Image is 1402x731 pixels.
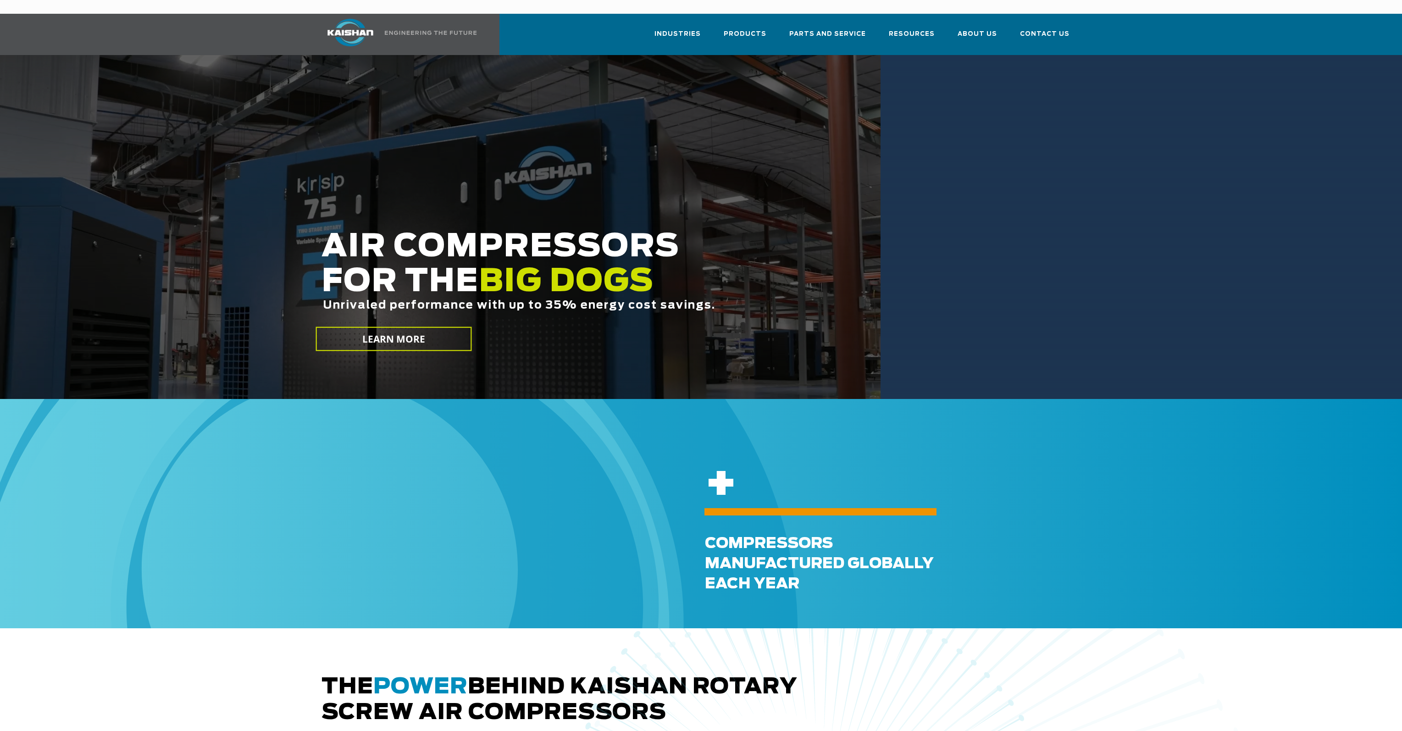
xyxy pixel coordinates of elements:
[724,29,766,39] span: Products
[654,22,701,53] a: Industries
[724,22,766,53] a: Products
[362,332,425,346] span: LEARN MORE
[316,327,471,351] a: LEARN MORE
[654,29,701,39] span: Industries
[316,14,478,55] a: Kaishan USA
[385,31,477,35] img: Engineering the future
[1020,22,1070,53] a: Contact Us
[889,22,935,53] a: Resources
[479,266,654,298] span: BIG DOGS
[705,479,1346,492] h6: +
[316,19,385,46] img: kaishan logo
[958,22,997,53] a: About Us
[323,300,715,311] span: Unrivaled performance with up to 35% energy cost savings.
[321,674,1081,725] h2: The behind Kaishan rotary screw air compressors
[958,29,997,39] span: About Us
[321,230,953,340] h2: AIR COMPRESSORS FOR THE
[705,533,1378,594] div: Compressors Manufactured GLOBALLY each Year
[1020,29,1070,39] span: Contact Us
[889,29,935,39] span: Resources
[789,22,866,53] a: Parts and Service
[789,29,866,39] span: Parts and Service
